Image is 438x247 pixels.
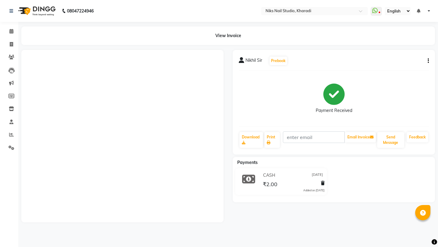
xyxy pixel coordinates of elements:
b: 08047224946 [67,2,94,19]
span: [DATE] [312,172,323,179]
a: Print [264,132,280,148]
iframe: chat widget [412,223,432,241]
span: ₹2.00 [263,181,277,189]
a: Feedback [407,132,428,142]
div: Added on [DATE] [303,188,325,193]
span: Nikhil Sir [245,57,262,66]
div: View Invoice [21,26,435,45]
button: Email Invoice [345,132,376,142]
img: logo [16,2,57,19]
a: Download [239,132,263,148]
button: Prebook [269,57,287,65]
span: CASH [263,172,275,179]
div: Payment Received [316,107,352,114]
span: Payments [237,160,258,165]
input: enter email [283,131,344,143]
button: Send Message [377,132,404,148]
